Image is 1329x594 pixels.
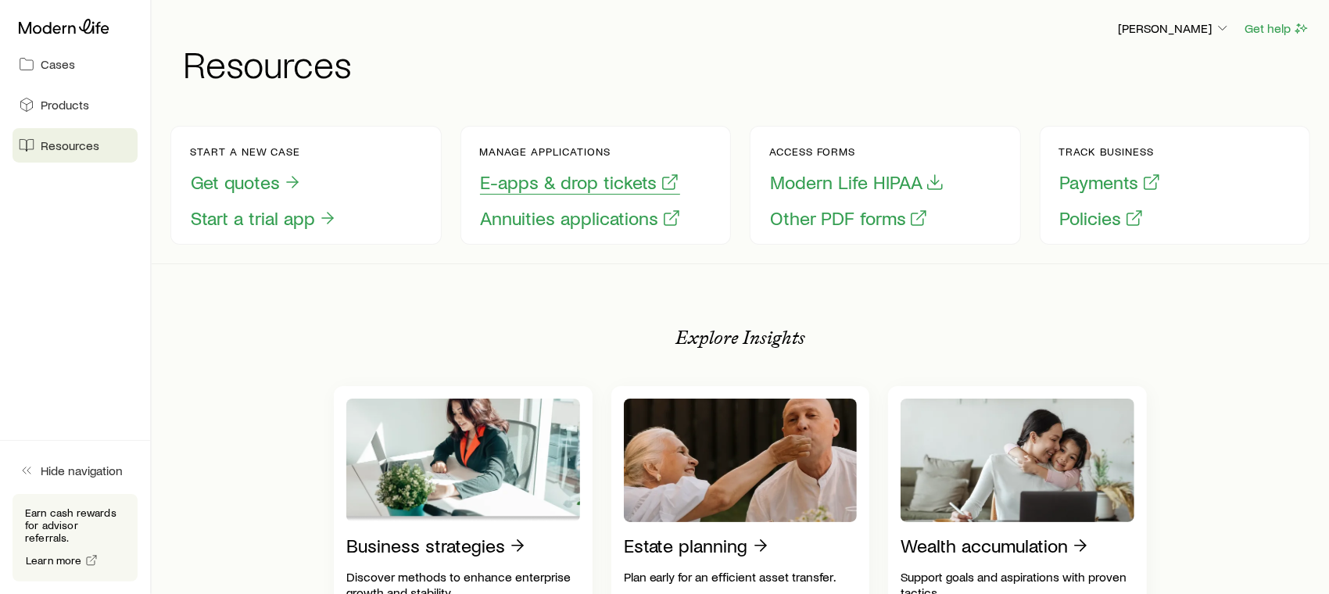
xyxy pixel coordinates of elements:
[183,45,1310,82] h1: Resources
[13,494,138,581] div: Earn cash rewards for advisor referrals.Learn more
[41,463,123,478] span: Hide navigation
[901,535,1068,556] p: Wealth accumulation
[624,535,748,556] p: Estate planning
[346,535,505,556] p: Business strategies
[901,399,1134,522] img: Wealth accumulation
[13,47,138,81] a: Cases
[190,170,303,195] button: Get quotes
[1059,170,1162,195] button: Payments
[1059,206,1145,231] button: Policies
[13,128,138,163] a: Resources
[769,170,945,195] button: Modern Life HIPAA
[1118,20,1230,36] p: [PERSON_NAME]
[624,399,858,522] img: Estate planning
[41,97,89,113] span: Products
[769,145,945,158] p: Access forms
[480,206,682,231] button: Annuities applications
[1059,145,1162,158] p: Track business
[1117,20,1231,38] button: [PERSON_NAME]
[41,138,99,153] span: Resources
[13,453,138,488] button: Hide navigation
[675,327,805,349] p: Explore Insights
[190,145,338,158] p: Start a new case
[26,555,82,566] span: Learn more
[190,206,338,231] button: Start a trial app
[346,399,580,522] img: Business strategies
[480,145,682,158] p: Manage applications
[25,506,125,544] p: Earn cash rewards for advisor referrals.
[480,170,680,195] button: E-apps & drop tickets
[13,88,138,122] a: Products
[41,56,75,72] span: Cases
[769,206,929,231] button: Other PDF forms
[1244,20,1310,38] button: Get help
[624,569,858,585] p: Plan early for an efficient asset transfer.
